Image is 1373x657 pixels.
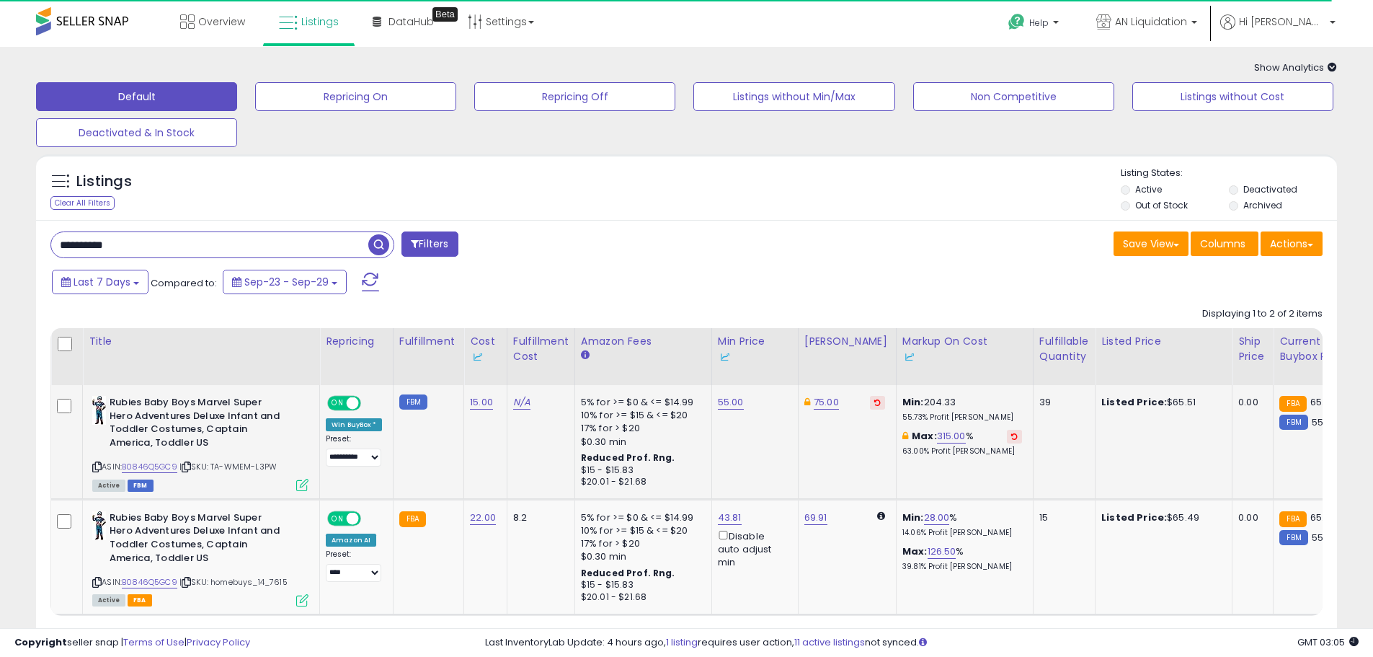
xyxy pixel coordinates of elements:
div: Cost [470,334,501,364]
div: 5% for >= $0 & <= $14.99 [581,396,701,409]
div: Amazon Fees [581,334,706,349]
div: [PERSON_NAME] [804,334,890,349]
div: Amazon AI [326,534,376,547]
button: Columns [1191,232,1258,256]
div: Preset: [326,550,382,582]
div: $0.30 min [581,436,701,449]
div: Ship Price [1238,334,1267,364]
a: 69.91 [804,511,827,525]
span: Hi [PERSON_NAME] [1239,14,1325,29]
a: 75.00 [814,395,839,410]
div: Some or all of the values in this column are provided from Inventory Lab. [718,349,792,364]
div: 15 [1039,511,1084,524]
div: $65.51 [1101,396,1221,409]
a: Terms of Use [123,635,185,649]
button: Sep-23 - Sep-29 [223,270,347,294]
span: Listings [301,14,339,29]
a: Help [997,2,1073,47]
div: $0.30 min [581,550,701,563]
b: Reduced Prof. Rng. [581,451,675,464]
div: Win BuyBox * [326,418,382,431]
div: % [902,545,1022,572]
strong: Copyright [14,635,67,649]
div: $15 - $15.83 [581,464,701,477]
a: B0846Q5GC9 [122,576,177,588]
div: % [902,511,1022,538]
small: FBA [1279,396,1306,412]
span: OFF [359,397,382,410]
span: Help [1029,17,1049,29]
div: Title [89,334,314,349]
label: Archived [1243,199,1282,211]
span: | SKU: TA-WMEM-L3PW [179,461,277,472]
div: Fulfillable Quantity [1039,334,1089,364]
img: InventoryLab Logo [470,350,484,364]
span: All listings currently available for purchase on Amazon [92,594,125,607]
p: 55.73% Profit [PERSON_NAME] [902,413,1022,423]
div: $20.01 - $21.68 [581,476,701,488]
b: Reduced Prof. Rng. [581,567,675,579]
b: Max: [902,544,928,558]
div: Preset: [326,434,382,467]
span: FBA [128,594,152,607]
span: 65.49 [1310,511,1337,524]
a: Privacy Policy [187,635,250,649]
a: B0846Q5GC9 [122,461,177,473]
div: 8.2 [513,511,564,524]
a: 11 active listings [794,635,865,649]
b: Min: [902,395,924,409]
div: Current Buybox Price [1279,334,1354,364]
span: DataHub [388,14,434,29]
div: 17% for > $20 [581,537,701,550]
img: 41kaA9bdkzL._SL40_.jpg [92,511,106,540]
b: Rubies Baby Boys Marvel Super Hero Adventures Deluxe Infant and Toddler Costumes, Captain America... [110,511,285,568]
div: 17% for > $20 [581,422,701,435]
span: 2025-10-7 03:05 GMT [1297,635,1359,649]
label: Deactivated [1243,183,1297,195]
img: InventoryLab Logo [718,350,732,364]
div: 0.00 [1238,396,1262,409]
div: 10% for >= $15 & <= $20 [581,409,701,422]
a: 1 listing [666,635,698,649]
b: Max: [912,429,937,443]
div: Disable auto adjust min [718,528,787,570]
small: FBA [399,511,426,527]
a: 126.50 [928,544,956,559]
p: 39.81% Profit [PERSON_NAME] [902,562,1022,572]
small: FBA [1279,511,1306,527]
span: Show Analytics [1254,61,1337,74]
div: % [902,430,1022,457]
a: 28.00 [924,511,950,525]
span: All listings currently available for purchase on Amazon [92,480,125,492]
button: Actions [1261,232,1323,256]
div: $15 - $15.83 [581,579,701,591]
h5: Listings [76,172,132,192]
span: Overview [198,14,245,29]
button: Listings without Cost [1132,82,1333,111]
i: Get Help [1008,13,1026,31]
th: The percentage added to the cost of goods (COGS) that forms the calculator for Min & Max prices. [896,328,1033,385]
div: $20.01 - $21.68 [581,591,701,604]
b: Listed Price: [1101,511,1167,524]
div: 5% for >= $0 & <= $14.99 [581,511,701,524]
button: Repricing Off [474,82,675,111]
div: ASIN: [92,511,308,605]
span: Columns [1200,237,1245,251]
img: 41kaA9bdkzL._SL40_.jpg [92,396,106,425]
span: 65.49 [1310,395,1337,409]
p: Listing States: [1121,167,1337,180]
button: Last 7 Days [52,270,148,294]
div: Repricing [326,334,387,349]
a: 315.00 [937,429,966,444]
small: FBM [1279,530,1307,545]
button: Save View [1114,232,1188,256]
span: OFF [359,512,382,524]
div: 10% for >= $15 & <= $20 [581,524,701,537]
div: Displaying 1 to 2 of 2 items [1202,307,1323,321]
a: 55.00 [718,395,744,410]
div: $65.49 [1101,511,1221,524]
a: N/A [513,395,530,410]
a: 43.81 [718,511,742,525]
div: Listed Price [1101,334,1226,349]
button: Filters [401,232,458,257]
